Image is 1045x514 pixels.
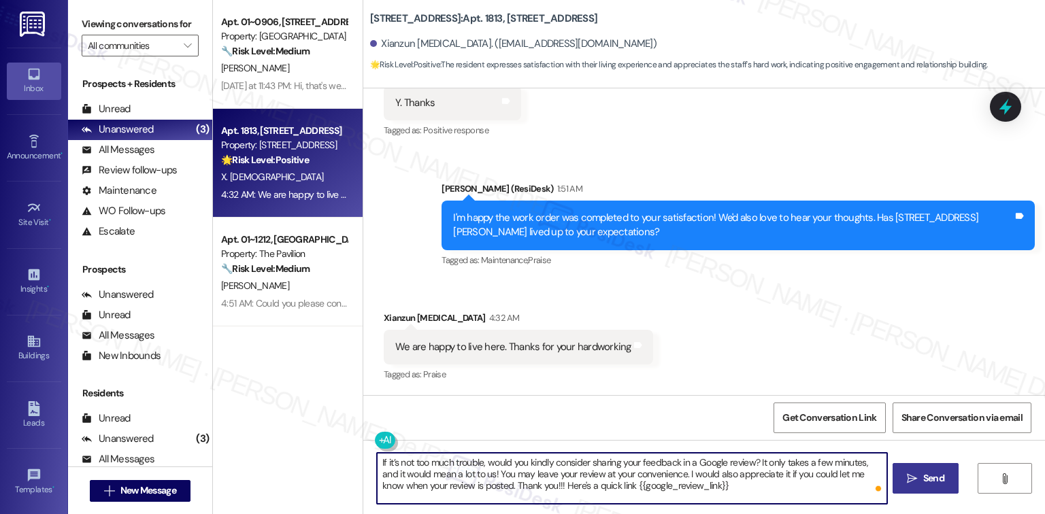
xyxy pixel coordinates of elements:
div: We are happy to live here. Thanks for your hardworking [395,340,631,354]
strong: 🌟 Risk Level: Positive [370,59,440,70]
span: Praise [423,369,446,380]
strong: 🔧 Risk Level: Medium [221,262,310,275]
div: Property: The Pavilion [221,247,347,261]
span: [PERSON_NAME] [221,62,289,74]
div: Xianzun [MEDICAL_DATA]. ([EMAIL_ADDRESS][DOMAIN_NAME]) [370,37,657,51]
div: 4:32 AM [486,311,519,325]
div: Property: [STREET_ADDRESS] [221,138,347,152]
textarea: To enrich screen reader interactions, please activate Accessibility in Grammarly extension settings [377,453,886,504]
div: Unread [82,102,131,116]
span: X. [DEMOGRAPHIC_DATA] [221,171,323,183]
div: All Messages [82,143,154,157]
div: Residents [68,386,212,400]
label: Viewing conversations for [82,14,199,35]
input: All communities [88,35,177,56]
div: Property: [GEOGRAPHIC_DATA] [221,29,347,44]
button: Get Conversation Link [774,402,885,433]
div: [PERSON_NAME] (ResiDesk) [442,182,1035,201]
a: Inbox [7,63,61,99]
div: Unread [82,411,131,426]
div: Apt. 1813, [STREET_ADDRESS] [221,124,347,138]
div: [DATE] at 11:43 PM: Hi, that's weird because I called the front desk first and they said they cou... [221,80,797,92]
div: Unanswered [82,288,154,302]
div: I'm happy the work order was completed to your satisfaction! We'd also love to hear your thoughts... [453,211,1013,240]
b: [STREET_ADDRESS]: Apt. 1813, [STREET_ADDRESS] [370,12,597,26]
div: WO Follow-ups [82,204,165,218]
span: : The resident expresses satisfaction with their living experience and appreciates the staff's ha... [370,58,988,72]
span: Praise [528,254,550,266]
div: All Messages [82,328,154,343]
img: ResiDesk Logo [20,12,48,37]
div: Apt. 01~1212, [GEOGRAPHIC_DATA][PERSON_NAME] [221,233,347,247]
button: Share Conversation via email [893,402,1031,433]
span: [PERSON_NAME] [221,279,289,292]
span: New Message [120,483,176,498]
div: Tagged as: [442,250,1035,270]
span: Send [923,471,944,485]
div: Review follow-ups [82,163,177,177]
div: (3) [193,428,212,449]
a: Site Visit • [7,196,61,233]
span: • [49,216,51,225]
i:  [184,40,191,51]
div: Unanswered [82,432,154,446]
div: Y. Thanks [395,96,435,110]
div: Apt. 01~0906, [STREET_ADDRESS][PERSON_NAME] [221,15,347,29]
span: Share Conversation via email [901,411,1023,425]
div: (3) [193,119,212,140]
div: 4:32 AM: We are happy to live here. Thanks for your hardworking [221,188,475,201]
div: Maintenance [82,184,156,198]
span: Positive response [423,124,488,136]
i:  [907,473,917,484]
span: Maintenance , [481,254,528,266]
a: Insights • [7,263,61,300]
span: • [61,149,63,158]
i:  [104,485,114,496]
button: New Message [90,480,190,502]
div: All Messages [82,452,154,466]
span: • [52,483,54,492]
div: 1:51 AM [554,182,582,196]
div: Prospects [68,262,212,277]
div: Escalate [82,224,135,239]
div: Unread [82,308,131,322]
a: Templates • [7,464,61,500]
strong: 🔧 Risk Level: Medium [221,45,310,57]
div: Prospects + Residents [68,77,212,91]
a: Leads [7,397,61,434]
strong: 🌟 Risk Level: Positive [221,154,309,166]
i:  [999,473,1010,484]
a: Buildings [7,330,61,366]
span: • [47,282,49,292]
div: Tagged as: [384,364,653,384]
button: Send [893,463,959,494]
div: Unanswered [82,122,154,137]
div: Tagged as: [384,120,521,140]
div: 4:51 AM: Could you please confirm if we have permission to enter your home to complete these repa... [221,297,710,309]
div: Xianzun [MEDICAL_DATA] [384,311,653,330]
span: Get Conversation Link [782,411,876,425]
div: New Inbounds [82,349,161,363]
